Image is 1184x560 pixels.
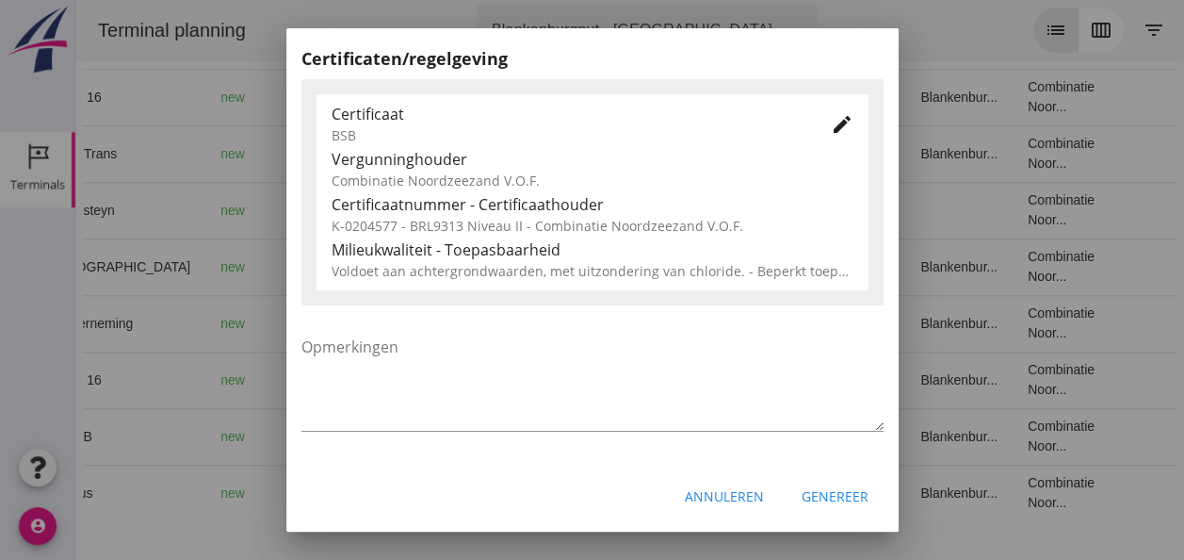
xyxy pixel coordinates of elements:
div: Gouda [213,88,347,107]
td: 1298 [396,352,499,408]
small: m3 [432,149,447,160]
div: Gouda [213,484,347,503]
td: 18 [688,352,831,408]
h2: Certificaten/regelgeving [301,46,884,72]
td: Blankenbur... [830,352,937,408]
td: Ontzilt oph.zan... [592,182,687,239]
td: Blankenbur... [830,465,937,521]
div: Gouda [213,371,347,390]
td: Filling sand [592,239,687,295]
div: Voldoet aan achtergrondwaarden, met uitzondering van chloride. - Beperkt toepasbaar tot zoute/bra... [332,261,853,281]
td: Filling sand [592,408,687,465]
i: directions_boat [277,147,290,160]
td: Combinatie Noor... [937,352,1054,408]
div: Blankenburgput - [GEOGRAPHIC_DATA] [416,19,697,41]
td: new [130,125,198,182]
i: filter_list [1067,19,1090,41]
td: 18 [688,408,831,465]
td: Combinatie Noor... [937,125,1054,182]
div: Certificaat [332,103,801,125]
div: Vergunninghouder [332,148,853,171]
i: calendar_view_week [1014,19,1037,41]
td: Combinatie Noor... [937,239,1054,295]
div: Annuleren [685,486,764,506]
td: Filling sand [592,125,687,182]
td: 18 [688,182,831,239]
div: Zuilichem [213,144,347,164]
i: edit [831,113,853,136]
td: new [130,182,198,239]
i: directions_boat [260,486,273,500]
td: Blankenbur... [830,239,937,295]
td: Combinatie Noor... [937,465,1054,521]
td: Ontzilt oph.zan... [592,69,687,125]
small: m3 [440,92,455,104]
td: Blankenbur... [830,408,937,465]
button: Annuleren [670,480,779,514]
i: directions_boat [299,260,312,273]
i: arrow_drop_down [708,19,731,41]
i: list [969,19,992,41]
small: m3 [432,488,447,500]
td: new [130,408,198,465]
small: m3 [440,319,455,330]
textarea: Opmerkingen [301,332,884,431]
button: Genereer [787,480,884,514]
td: 18 [688,125,831,182]
div: Combinatie Noordzeezand V.O.F. [332,171,853,190]
td: 18 [688,465,831,521]
td: new [130,69,198,125]
td: Combinatie Noor... [937,69,1054,125]
td: new [130,295,198,352]
div: Gouda [213,314,347,334]
td: 336 [396,125,499,182]
div: Bergambacht [213,257,347,277]
td: Blankenbur... [830,69,937,125]
td: 541 [396,408,499,465]
div: Terminal planning [8,17,186,43]
td: Ontzilt oph.zan... [592,295,687,352]
td: Combinatie Noor... [937,295,1054,352]
small: m3 [432,262,447,273]
td: 18 [688,295,831,352]
td: new [130,465,198,521]
small: m3 [432,432,447,443]
td: 467 [396,239,499,295]
td: 1231 [396,295,499,352]
td: 18 [688,239,831,295]
td: new [130,239,198,295]
div: Genereer [802,486,868,506]
td: new [130,352,198,408]
td: Ontzilt oph.zan... [592,352,687,408]
div: Rotterdam Zandoverslag [213,190,347,230]
div: K-0204577 - BRL9313 Niveau II - Combinatie Noordzeezand V.O.F. [332,216,853,236]
td: Combinatie Noor... [937,182,1054,239]
small: m3 [440,375,455,387]
td: Combinatie Noor... [937,408,1054,465]
div: Milieukwaliteit - Toepasbaarheid [332,239,853,261]
div: Zuilichem [213,427,347,447]
td: Ontzilt oph.zan... [592,465,687,521]
td: 18 [688,69,831,125]
td: 999 [396,465,499,521]
td: 1643 [396,182,499,239]
i: directions_boat [333,204,347,217]
td: Blankenbur... [830,295,937,352]
td: 1298 [396,69,499,125]
i: directions_boat [260,317,273,330]
small: m3 [440,206,455,217]
div: BSB [332,125,801,145]
td: Blankenbur... [830,125,937,182]
i: directions_boat [260,91,273,104]
div: Certificaatnummer - Certificaathouder [332,193,853,216]
i: directions_boat [277,430,290,443]
i: directions_boat [260,373,273,387]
